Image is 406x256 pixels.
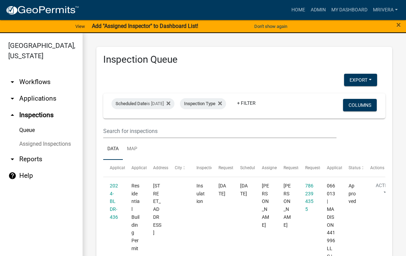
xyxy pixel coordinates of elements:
[396,20,401,30] span: ×
[8,155,17,163] i: arrow_drop_down
[299,160,320,176] datatable-header-cell: Requestor Phone
[153,183,161,236] span: 996 MADISON RD
[196,165,226,170] span: Inspection Type
[103,160,125,176] datatable-header-cell: Application
[232,97,261,109] a: + Filter
[111,98,174,109] div: is [DATE]
[396,21,401,29] button: Close
[196,183,205,204] span: Insulation
[103,124,336,138] input: Search for inspections
[289,3,308,17] a: Home
[116,101,147,106] span: Scheduled Date
[125,160,147,176] datatable-header-cell: Application Type
[212,160,233,176] datatable-header-cell: Requested Date
[110,165,131,170] span: Application
[327,165,370,170] span: Application Description
[147,160,168,176] datatable-header-cell: Address
[308,3,329,17] a: Admin
[8,78,17,86] i: arrow_drop_down
[131,165,163,170] span: Application Type
[262,183,269,228] span: Michele Rivera
[131,183,140,251] span: Residential Building Permit
[344,74,377,86] button: Export
[252,21,290,32] button: Don't show again
[370,182,398,199] button: Action
[92,23,198,29] strong: Add "Assigned Inspector" to Dashboard List!
[8,94,17,103] i: arrow_drop_down
[329,3,370,17] a: My Dashboard
[184,101,215,106] span: Inspection Type
[349,183,356,204] span: Approved
[190,160,212,176] datatable-header-cell: Inspection Type
[305,165,337,170] span: Requestor Phone
[110,183,118,220] a: 2024-BLDR-436
[255,160,277,176] datatable-header-cell: Assigned Inspector
[153,165,168,170] span: Address
[8,172,17,180] i: help
[349,165,361,170] span: Status
[168,160,190,176] datatable-header-cell: City
[364,160,385,176] datatable-header-cell: Actions
[240,182,249,198] div: [DATE]
[305,183,313,212] a: 7862394355
[343,99,377,111] button: Columns
[284,165,314,170] span: Requestor Name
[103,54,385,65] h3: Inspection Queue
[175,165,182,170] span: City
[284,183,291,228] span: chris
[277,160,299,176] datatable-header-cell: Requestor Name
[240,165,270,170] span: Scheduled Time
[123,138,141,160] a: Map
[320,160,342,176] datatable-header-cell: Application Description
[218,183,226,196] span: 03/03/2025
[233,160,255,176] datatable-header-cell: Scheduled Time
[103,138,123,160] a: Data
[370,165,384,170] span: Actions
[370,3,400,17] a: mrivera
[218,165,247,170] span: Requested Date
[8,111,17,119] i: arrow_drop_up
[342,160,364,176] datatable-header-cell: Status
[73,21,88,32] a: View
[262,165,297,170] span: Assigned Inspector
